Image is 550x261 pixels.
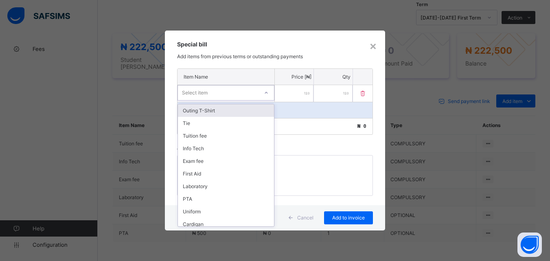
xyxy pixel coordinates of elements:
[178,104,274,117] div: Outing T-Shirt
[178,180,274,193] div: Laboratory
[517,232,542,257] button: Open asap
[178,142,274,155] div: Info Tech
[178,117,274,129] div: Tie
[178,129,274,142] div: Tuition fee
[330,215,367,221] span: Add to invoice
[178,218,274,230] div: Cardigan
[178,205,274,218] div: Uniform
[178,167,274,180] div: First Aid
[357,123,366,129] span: ₦ 0
[277,74,311,80] p: Price [₦]
[178,193,274,205] div: PTA
[178,155,274,167] div: Exam fee
[177,41,373,48] h3: Special bill
[184,74,268,80] p: Item Name
[316,74,351,80] p: Qty
[369,39,377,53] div: ×
[177,53,373,59] p: Add items from previous terms or outstanding payments
[182,85,208,101] div: Select item
[177,147,204,152] label: Comments
[297,215,313,221] span: Cancel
